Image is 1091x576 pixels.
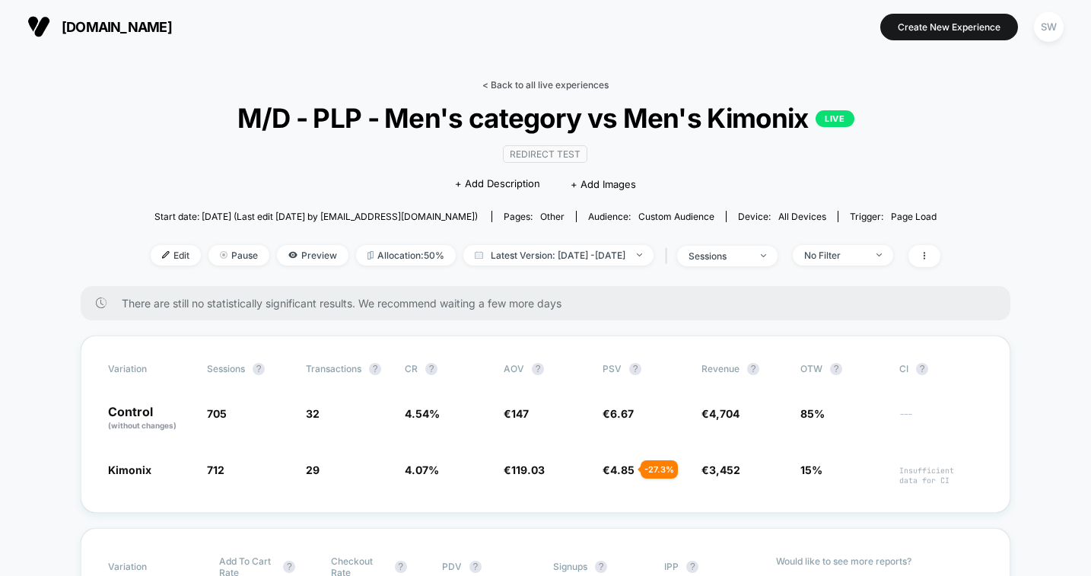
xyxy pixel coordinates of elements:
span: 712 [207,463,224,476]
button: [DOMAIN_NAME] [23,14,177,39]
span: Preview [277,245,348,266]
button: ? [595,561,607,573]
span: 85% [800,407,825,420]
span: € [504,463,545,476]
div: Pages: [504,211,565,222]
span: | [661,245,677,267]
div: Trigger: [850,211,937,222]
button: Create New Experience [880,14,1018,40]
span: Signups [553,561,587,572]
span: Variation [108,363,192,375]
img: Visually logo [27,15,50,38]
button: ? [369,363,381,375]
span: CI [899,363,983,375]
div: SW [1034,12,1064,42]
a: < Back to all live experiences [482,79,609,91]
button: ? [253,363,265,375]
img: end [637,253,642,256]
span: AOV [504,363,524,374]
div: Audience: [588,211,714,222]
span: € [701,407,740,420]
span: PSV [603,363,622,374]
span: 4.54 % [405,407,440,420]
span: Redirect Test [503,145,587,163]
span: 3,452 [709,463,740,476]
button: ? [532,363,544,375]
span: Start date: [DATE] (Last edit [DATE] by [EMAIL_ADDRESS][DOMAIN_NAME]) [154,211,478,222]
span: Device: [726,211,838,222]
span: PDV [442,561,462,572]
span: € [603,463,635,476]
button: ? [916,363,928,375]
span: + Add Description [455,177,540,192]
img: end [220,251,227,259]
span: OTW [800,363,884,375]
button: ? [629,363,641,375]
span: [DOMAIN_NAME] [62,19,172,35]
button: SW [1029,11,1068,43]
div: sessions [689,250,749,262]
p: LIVE [816,110,854,127]
span: 4.07 % [405,463,439,476]
button: ? [469,561,482,573]
span: 4,704 [709,407,740,420]
img: end [876,253,882,256]
p: Would like to see more reports? [776,555,984,567]
span: 4.85 [610,463,635,476]
span: 6.67 [610,407,634,420]
button: ? [686,561,698,573]
span: € [701,463,740,476]
span: M/D - PLP - Men's category vs Men's Kimonix [190,102,901,134]
img: end [761,254,766,257]
span: 705 [207,407,227,420]
button: ? [395,561,407,573]
button: ? [747,363,759,375]
span: 32 [306,407,320,420]
img: edit [162,251,170,259]
img: rebalance [367,251,374,259]
span: IPP [664,561,679,572]
span: Pause [208,245,269,266]
span: Insufficient data for CI [899,466,983,485]
button: ? [830,363,842,375]
div: No Filter [804,250,865,261]
span: Sessions [207,363,245,374]
span: Page Load [891,211,937,222]
span: Edit [151,245,201,266]
span: € [504,407,529,420]
span: 119.03 [511,463,545,476]
span: 29 [306,463,320,476]
span: other [540,211,565,222]
span: 147 [511,407,529,420]
span: Revenue [701,363,740,374]
span: 15% [800,463,822,476]
span: Transactions [306,363,361,374]
span: (without changes) [108,421,177,430]
span: --- [899,409,983,431]
span: Kimonix [108,463,151,476]
span: + Add Images [571,178,636,190]
span: Custom Audience [638,211,714,222]
span: CR [405,363,418,374]
p: Control [108,406,192,431]
span: Allocation: 50% [356,245,456,266]
button: ? [283,561,295,573]
button: ? [425,363,437,375]
span: There are still no statistically significant results. We recommend waiting a few more days [122,297,980,310]
span: Latest Version: [DATE] - [DATE] [463,245,654,266]
span: all devices [778,211,826,222]
img: calendar [475,251,483,259]
span: € [603,407,634,420]
div: - 27.3 % [641,460,678,479]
